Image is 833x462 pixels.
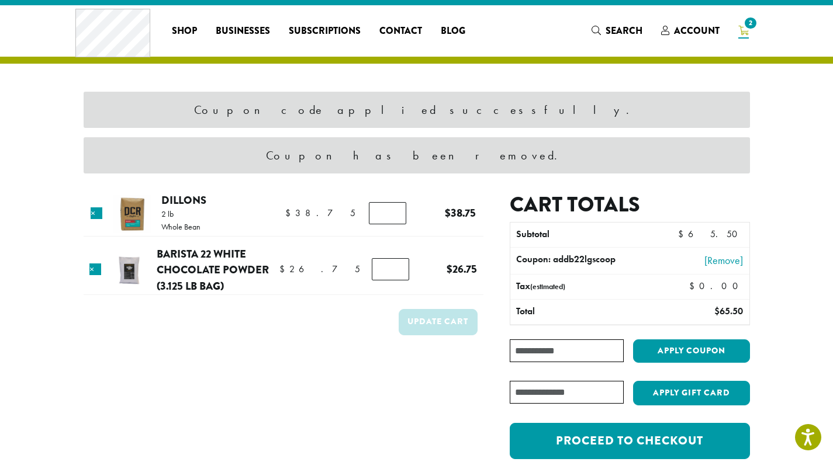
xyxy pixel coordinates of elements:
[285,207,295,219] span: $
[445,205,451,221] span: $
[279,263,360,275] bdi: 26.75
[91,207,102,219] a: Remove this item
[279,263,289,275] span: $
[110,251,148,289] img: Barista 22 Sweet Ground White Chocolate Powder
[372,258,409,280] input: Product quantity
[689,280,699,292] span: $
[510,248,654,274] th: Coupon: addb22lgscoop
[606,24,642,37] span: Search
[633,381,750,405] button: Apply Gift Card
[510,423,749,459] a: Proceed to checkout
[285,207,355,219] bdi: 38.75
[399,309,478,335] button: Update cart
[289,24,361,39] span: Subscriptions
[678,228,743,240] bdi: 65.50
[447,261,452,277] span: $
[369,202,406,224] input: Product quantity
[714,305,743,317] bdi: 65.50
[510,223,654,247] th: Subtotal
[161,223,201,231] p: Whole Bean
[582,21,652,40] a: Search
[441,24,465,39] span: Blog
[678,228,688,240] span: $
[742,15,758,31] span: 2
[689,280,744,292] bdi: 0.00
[157,246,269,294] a: Barista 22 White Chocolate Powder (3.125 lb bag)
[113,195,151,233] img: Dillons
[659,252,743,268] a: [Remove]
[172,24,197,39] span: Shop
[84,137,750,173] div: Coupon has been removed.
[445,205,476,221] bdi: 38.75
[379,24,422,39] span: Contact
[161,210,201,218] p: 2 lb
[510,300,654,324] th: Total
[84,92,750,128] div: Coupon code applied successfully.
[163,22,206,40] a: Shop
[674,24,720,37] span: Account
[714,305,720,317] span: $
[89,263,101,275] a: Remove this item
[161,192,206,208] a: Dillons
[510,192,749,217] h2: Cart totals
[510,275,679,299] th: Tax
[530,282,565,291] small: (estimated)
[633,339,750,363] button: Apply coupon
[216,24,270,39] span: Businesses
[447,261,477,277] bdi: 26.75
